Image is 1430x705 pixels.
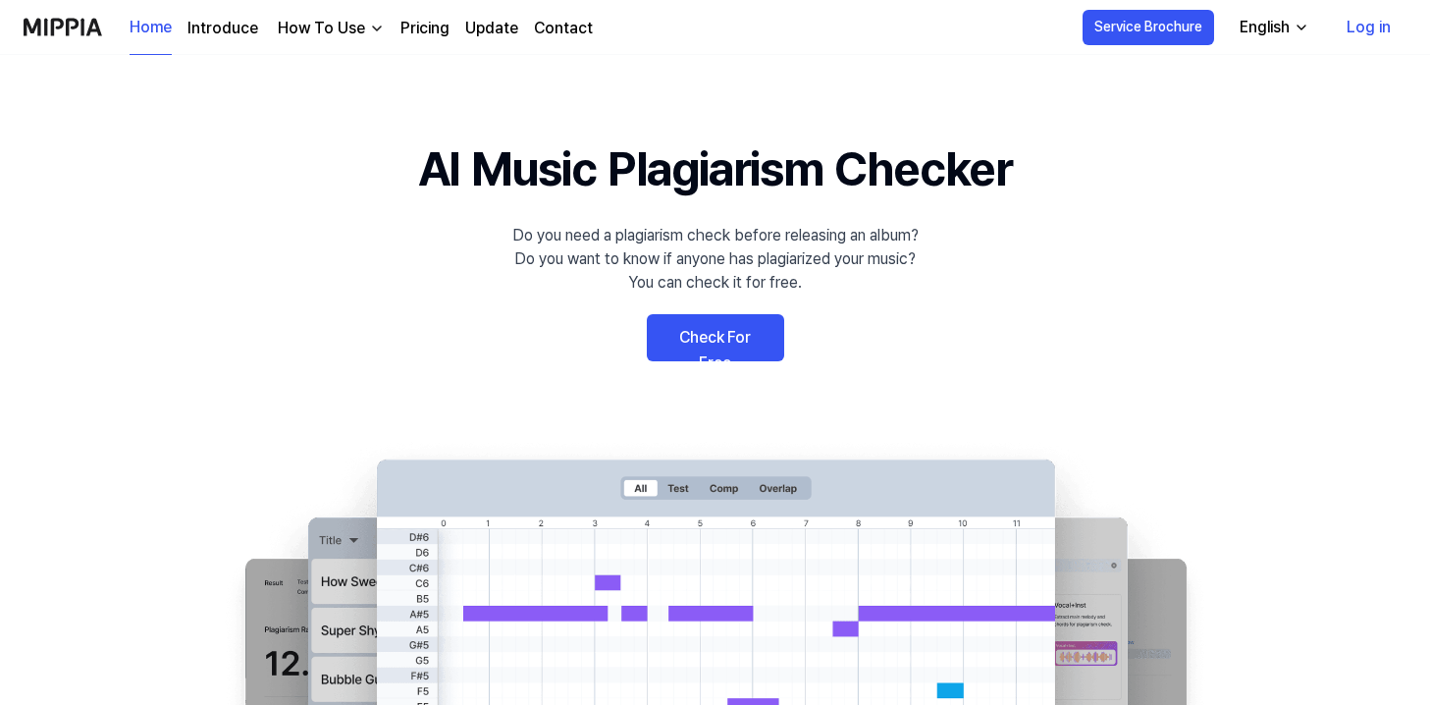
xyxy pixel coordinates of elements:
a: Contact [534,17,593,40]
a: Update [465,17,518,40]
button: Service Brochure [1083,10,1214,45]
h1: AI Music Plagiarism Checker [418,134,1012,204]
a: Home [130,1,172,55]
a: Pricing [400,17,450,40]
button: English [1224,8,1321,47]
img: down [369,21,385,36]
div: How To Use [274,17,369,40]
div: English [1236,16,1294,39]
button: How To Use [274,17,385,40]
a: Check For Free [647,314,784,361]
div: Do you need a plagiarism check before releasing an album? Do you want to know if anyone has plagi... [512,224,919,295]
a: Introduce [187,17,258,40]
